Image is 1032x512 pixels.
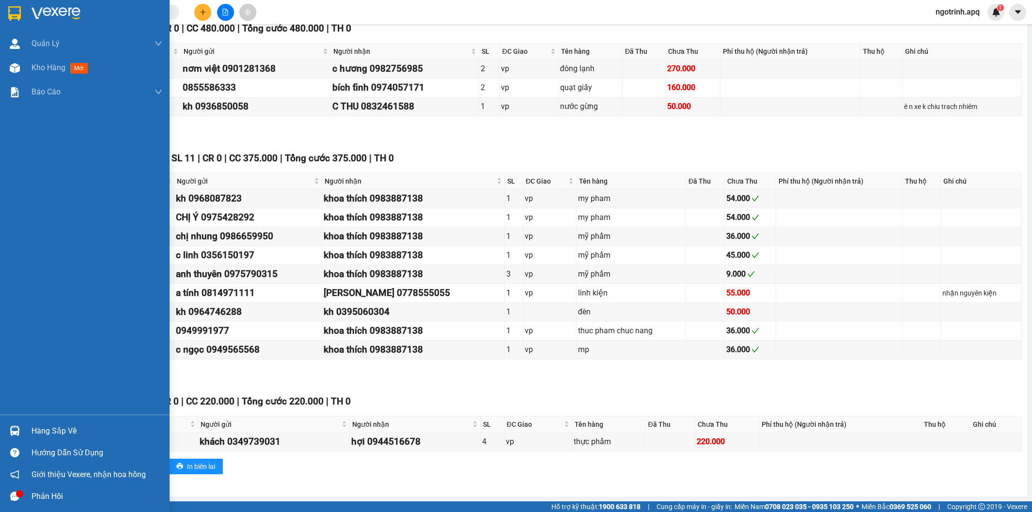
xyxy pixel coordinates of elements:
div: 0855586333 [183,80,329,95]
th: Ghi chú [903,44,1022,60]
span: check [751,195,759,202]
div: Hàng sắp về [31,424,162,438]
strong: 0708 023 035 - 0935 103 250 [765,503,854,511]
span: Người gửi [201,419,340,430]
span: | [938,501,940,512]
span: notification [10,470,19,479]
div: 45.000 [726,249,774,261]
span: Người nhận [333,46,469,57]
span: check [751,233,759,240]
div: vp [501,81,556,93]
div: khoa thích 0983887138 [324,229,503,244]
span: aim [244,9,251,16]
span: Giới thiệu Vexere, nhận hoa hồng [31,468,146,481]
span: message [10,492,19,501]
div: ê n xe k chiu trach nhiêm [904,101,1020,112]
div: 1 [506,230,521,242]
div: c ngọc 0949565568 [176,342,320,357]
div: CHỊ Ý 0975428292 [176,210,320,225]
div: vp [501,62,556,75]
img: logo-vxr [8,6,21,21]
div: 1 [506,192,521,204]
div: vp [506,435,571,448]
div: khoa thích 0983887138 [324,267,503,281]
div: c hương 0982756985 [332,62,477,76]
div: 9.000 [726,268,774,280]
img: warehouse-icon [10,63,20,73]
div: kh 0936850058 [183,99,329,114]
span: | [182,23,184,34]
th: Đã Thu [686,173,725,189]
div: 220.000 [697,435,757,448]
th: Thu hộ [860,44,903,60]
div: 1 [506,325,521,337]
div: nơm việt 0901281368 [183,62,329,76]
span: | [326,396,328,407]
div: khoa thích 0983887138 [324,248,503,263]
span: check [747,270,755,278]
div: 54.000 [726,211,774,223]
button: caret-down [1009,4,1026,21]
div: a tính 0814971111 [176,286,320,300]
div: linh kiện [578,287,684,299]
img: warehouse-icon [10,39,20,49]
span: check [751,251,759,259]
strong: 1900 633 818 [599,503,641,511]
span: check [751,214,759,221]
div: 1 [481,100,498,112]
th: Đã Thu [646,417,696,433]
div: vp [501,100,556,112]
span: Báo cáo [31,86,61,98]
div: khách 0349739031 [200,434,348,449]
div: 3 [506,268,521,280]
div: my pham [578,211,684,223]
div: 2 [481,81,498,93]
div: 4 [482,435,502,448]
div: hợi 0944516678 [351,434,479,449]
th: Tên hàng [577,173,686,189]
span: ĐC Giao [526,176,566,186]
span: Tổng cước 375.000 [285,153,367,164]
div: nước gừng [560,100,621,112]
div: kh 0964746288 [176,305,320,319]
th: Chưa Thu [666,44,720,60]
span: Quản Lý [31,37,60,49]
th: Thu hộ [903,173,941,189]
span: Cung cấp máy in - giấy in: [657,501,732,512]
div: khoa thích 0983887138 [324,191,503,206]
span: | [237,23,240,34]
div: [PERSON_NAME] 0778555055 [324,286,503,300]
span: | [648,501,649,512]
span: TH 0 [374,153,394,164]
div: vp [525,192,575,204]
div: Hướng dẫn sử dụng [31,446,162,460]
span: | [369,153,372,164]
th: SL [505,173,523,189]
th: Đã Thu [623,44,666,60]
div: 1 [506,249,521,261]
span: plus [200,9,206,16]
th: Ghi chú [941,173,1022,189]
span: TH 0 [331,23,351,34]
div: vp [525,343,575,356]
span: Người gửi [184,46,321,57]
img: icon-new-feature [992,8,1001,16]
span: copyright [978,503,985,510]
span: Người nhận [352,419,470,430]
th: Chưa Thu [695,417,759,433]
span: Hỗ trợ kỹ thuật: [551,501,641,512]
span: caret-down [1014,8,1022,16]
span: CC 480.000 [187,23,235,34]
span: mới [70,63,88,74]
th: Tên hàng [572,417,645,433]
span: ĐC Giao [507,419,563,430]
div: bích tĩnh 0974057171 [332,80,477,95]
span: CC 220.000 [186,396,235,407]
div: 50.000 [667,100,719,112]
div: 1 [506,287,521,299]
button: plus [194,4,211,21]
img: warehouse-icon [10,426,20,436]
th: Tên hàng [559,44,623,60]
span: 1 [999,4,1002,11]
div: khoa thích 0983887138 [324,324,503,338]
